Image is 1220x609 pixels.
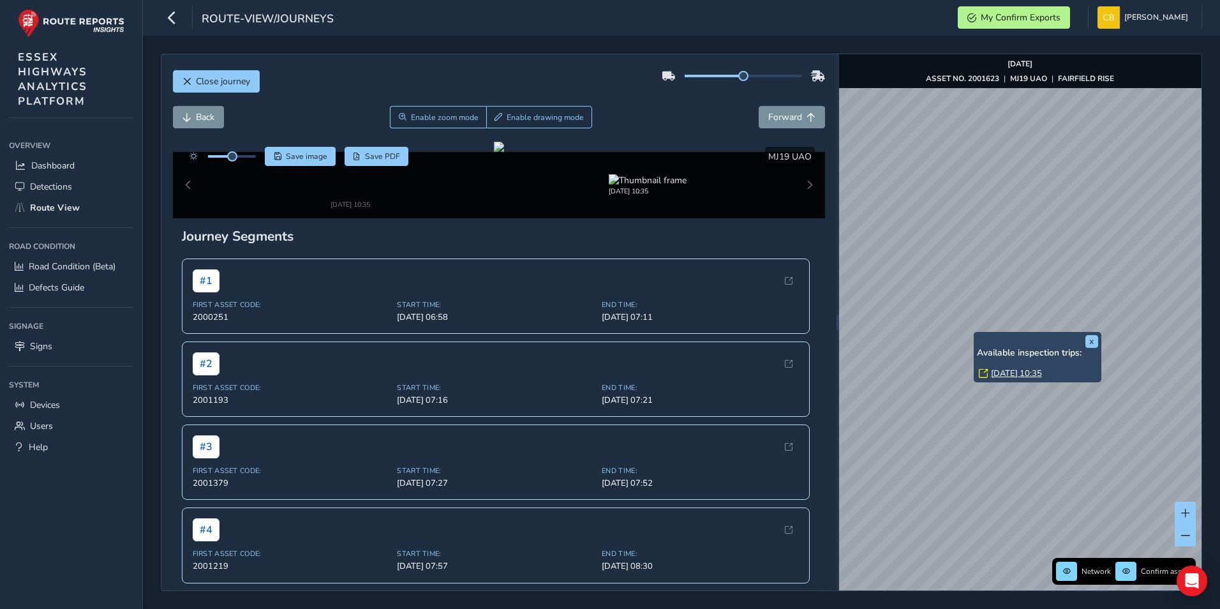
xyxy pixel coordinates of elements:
div: [DATE] 10:35 [311,173,389,183]
a: Road Condition (Beta) [9,256,133,277]
button: Zoom [390,106,486,128]
span: Network [1082,566,1111,576]
a: Route View [9,197,133,218]
span: Back [196,111,214,123]
span: 2000251 [193,290,390,301]
span: Devices [30,399,60,411]
span: End Time: [602,278,799,288]
span: [DATE] 08:30 [602,539,799,551]
button: PDF [345,147,409,166]
a: Detections [9,176,133,197]
div: Road Condition [9,237,133,256]
span: # 1 [193,248,219,271]
a: Help [9,437,133,458]
span: End Time: [602,528,799,538]
span: 2001193 [193,373,390,384]
span: Start Time: [397,361,594,371]
span: Route View [30,202,80,214]
span: Start Time: [397,444,594,454]
strong: FAIRFIELD RISE [1058,73,1114,84]
button: Save [265,147,336,166]
span: 2001219 [193,539,390,551]
span: # 3 [193,414,219,437]
span: [DATE] 07:57 [397,539,594,551]
span: End Time: [602,361,799,371]
button: Forward [759,106,825,128]
a: Users [9,416,133,437]
span: [DATE] 06:58 [397,290,594,301]
span: [DATE] 07:11 [602,290,799,301]
a: Signs [9,336,133,357]
button: x [1085,335,1098,348]
span: [DATE] 07:21 [602,373,799,384]
span: Close journey [196,75,250,87]
span: Detections [30,181,72,193]
a: [DATE] 10:35 [991,368,1042,379]
div: Journey Segments [182,206,817,223]
span: [DATE] 07:52 [602,456,799,467]
span: Users [30,420,53,432]
span: Save PDF [365,151,400,162]
span: Confirm assets [1141,566,1192,576]
div: Signage [9,317,133,336]
span: First Asset Code: [193,278,390,288]
img: Thumbnail frame [609,161,687,173]
strong: ASSET NO. 2001623 [926,73,999,84]
a: Dashboard [9,155,133,176]
span: Save image [286,151,327,162]
span: My Confirm Exports [981,11,1060,24]
strong: MJ19 UAO [1010,73,1047,84]
span: MJ19 UAO [768,151,812,163]
span: First Asset Code: [193,361,390,371]
div: Open Intercom Messenger [1177,566,1207,596]
span: # 4 [193,497,219,520]
button: Draw [486,106,593,128]
span: [DATE] 07:27 [397,456,594,467]
span: Signs [30,340,52,352]
span: Start Time: [397,528,594,538]
span: [PERSON_NAME] [1124,6,1188,29]
span: [DATE] 07:16 [397,373,594,384]
div: Overview [9,136,133,155]
span: ESSEX HIGHWAYS ANALYTICS PLATFORM [18,50,87,109]
span: route-view/journeys [202,11,334,29]
img: Thumbnail frame [311,161,389,173]
h6: Available inspection trips: [977,348,1098,359]
a: Defects Guide [9,277,133,298]
span: # 5 [193,580,219,603]
button: My Confirm Exports [958,6,1070,29]
span: First Asset Code: [193,444,390,454]
button: Close journey [173,70,260,93]
span: Help [29,441,48,453]
span: End Time: [602,444,799,454]
div: System [9,375,133,395]
a: Devices [9,395,133,416]
div: | | [926,73,1114,84]
button: [PERSON_NAME] [1097,6,1193,29]
img: diamond-layout [1097,6,1120,29]
span: Road Condition (Beta) [29,260,115,273]
span: Defects Guide [29,282,84,294]
span: 2001379 [193,456,390,467]
span: Enable drawing mode [507,112,584,123]
button: Back [173,106,224,128]
div: [DATE] 10:35 [609,173,687,183]
span: Enable zoom mode [411,112,479,123]
span: First Asset Code: [193,528,390,538]
img: rr logo [18,9,124,38]
span: Dashboard [31,160,75,172]
span: Forward [768,111,802,123]
span: Start Time: [397,278,594,288]
span: # 2 [193,331,219,354]
strong: [DATE] [1008,59,1032,69]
